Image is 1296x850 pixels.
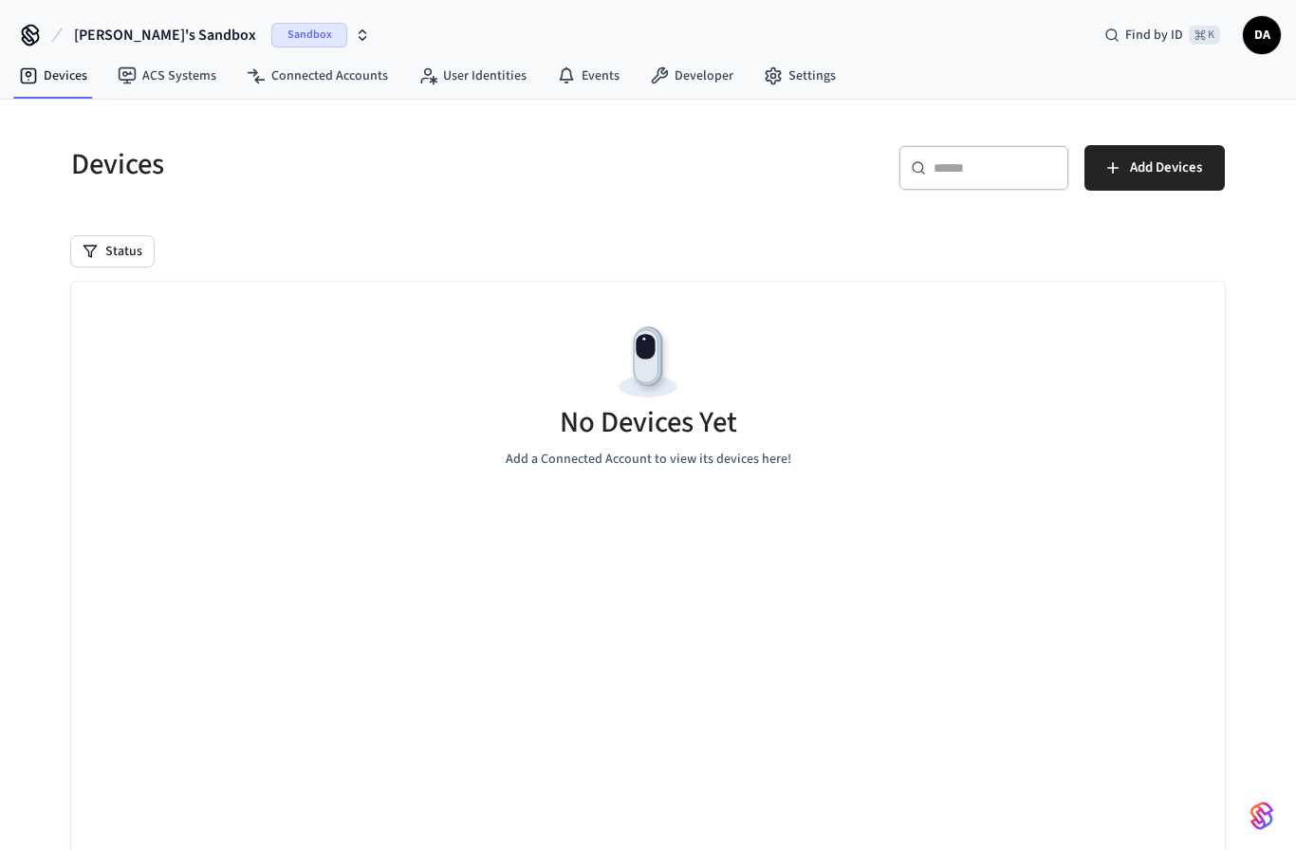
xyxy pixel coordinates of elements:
p: Add a Connected Account to view its devices here! [506,450,791,470]
a: Settings [749,59,851,93]
a: Developer [635,59,749,93]
a: ACS Systems [102,59,231,93]
span: Sandbox [271,23,347,47]
a: Events [542,59,635,93]
button: Add Devices [1084,145,1225,191]
img: Devices Empty State [605,320,691,405]
img: SeamLogoGradient.69752ec5.svg [1250,801,1273,831]
h5: No Devices Yet [560,403,737,442]
span: ⌘ K [1189,26,1220,45]
a: User Identities [403,59,542,93]
h5: Devices [71,145,637,184]
a: Connected Accounts [231,59,403,93]
span: Add Devices [1130,156,1202,180]
span: Find by ID [1125,26,1183,45]
button: Status [71,236,154,267]
span: [PERSON_NAME]'s Sandbox [74,24,256,46]
div: Find by ID⌘ K [1089,18,1235,52]
a: Devices [4,59,102,93]
span: DA [1245,18,1279,52]
button: DA [1243,16,1281,54]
